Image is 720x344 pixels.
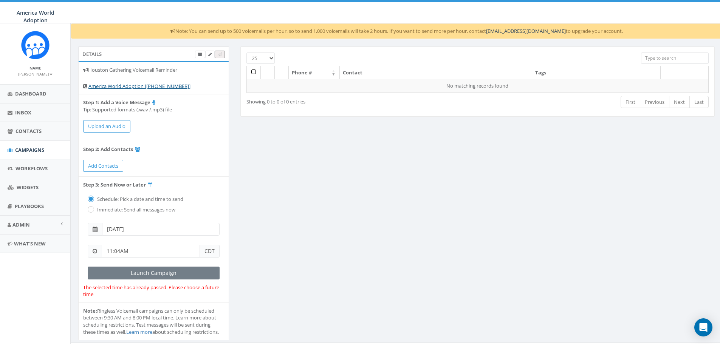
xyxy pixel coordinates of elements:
div: Details [78,46,229,62]
span: Admin [12,221,30,228]
div: Showing 0 to 0 of 0 entries [246,95,432,105]
th: Tags [532,66,661,79]
span: Widgets [17,184,39,191]
span: Archive Campaign [198,51,202,57]
a: Add Contacts [83,160,123,172]
th: Contact [340,66,533,79]
li: Houston Gathering Voicemail Reminder [79,62,229,78]
span: What's New [14,240,46,247]
span: America World Adoption [17,9,54,24]
b: Step 3: Send Now or Later [83,181,146,188]
img: Rally_Corp_Icon.png [21,31,50,59]
span: Workflows [15,165,48,172]
button: Upload an Audio [83,120,130,133]
small: [PERSON_NAME] [18,71,53,77]
l: Tip: Supported formats (.wav /.mp3) file [83,106,172,113]
label: Immediate: Send all messages now [95,206,175,214]
span: Playbooks [15,203,44,210]
small: Name [29,65,41,71]
span: Add Contacts [88,162,118,169]
a: [EMAIL_ADDRESS][DOMAIN_NAME] [486,28,566,34]
input: Type to search [641,52,709,64]
a: Previous [640,96,669,108]
span: Attach the audio file to test [218,51,222,57]
b: Note: [83,307,97,314]
span: Campaigns [15,147,44,153]
span: Contacts [15,128,42,134]
b: Step 2: Add Contacts [83,146,133,153]
label: Schedule: Pick a date and time to send [95,196,183,203]
a: Learn more [126,329,152,335]
a: [PERSON_NAME] [18,70,53,77]
span: CDT [200,245,220,258]
span: Ringless Voicemail campaigns can only be scheduled between 9:30 AM and 8:00 PM local time. Learn ... [83,307,219,335]
span: Inbox [15,109,31,116]
a: Last [689,96,709,108]
a: First [621,96,640,108]
th: Phone #: activate to sort column ascending [289,66,340,79]
b: Step 1: Add a Voice Message [83,99,150,106]
span: Dashboard [15,90,46,97]
span: Edit Campaign Title [208,51,212,57]
div: Open Intercom Messenger [694,318,712,336]
div: The selected time has already passed. Please choose a future time [83,284,224,298]
td: No matching records found [247,79,709,93]
input: Launch Campaign [88,267,220,279]
a: America World Adoption [[PHONE_NUMBER]] [88,83,190,89]
a: Next [669,96,690,108]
